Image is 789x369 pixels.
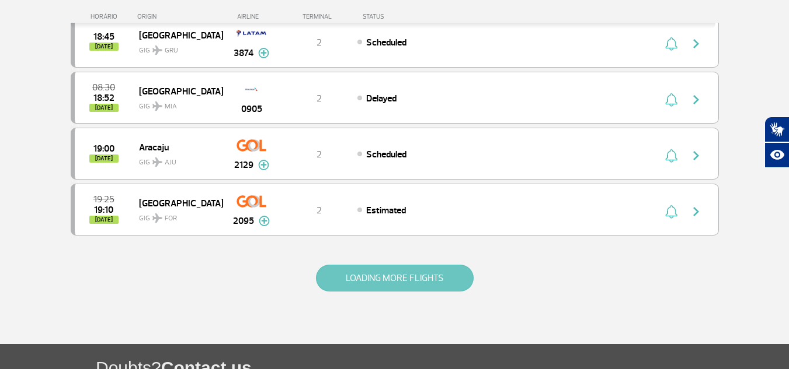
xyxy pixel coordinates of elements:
button: Abrir tradutor de língua de sinais. [764,117,789,142]
span: GIG [139,151,214,168]
span: Scheduled [366,149,406,160]
span: 3874 [234,46,253,60]
span: 2 [317,93,322,104]
img: mais-info-painel-voo.svg [258,48,269,58]
span: 2025-09-24 19:25:00 [93,195,114,203]
span: [GEOGRAPHIC_DATA] [139,27,214,43]
span: 2025-09-24 18:45:00 [93,33,114,41]
img: destiny_airplane.svg [152,45,162,55]
div: ORIGIN [137,13,223,20]
button: Abrir recursos assistivos. [764,142,789,168]
span: 2 [317,149,322,160]
span: [DATE] [89,104,119,112]
span: [DATE] [89,216,119,224]
span: Aracaju [139,139,214,154]
span: 2025-09-24 19:10:00 [94,206,113,214]
img: seta-direita-painel-voo.svg [689,93,703,107]
span: 2 [317,205,322,216]
span: [DATE] [89,154,119,163]
img: seta-direita-painel-voo.svg [689,149,703,163]
img: destiny_airplane.svg [152,213,162,223]
span: Delayed [366,93,397,104]
span: 2129 [234,158,253,172]
span: 2 [317,37,322,48]
span: AJU [165,157,176,168]
img: sino-painel-voo.svg [665,149,677,163]
span: GIG [139,39,214,56]
span: 2025-09-24 08:30:00 [92,83,115,92]
img: destiny_airplane.svg [152,101,162,111]
span: [GEOGRAPHIC_DATA] [139,83,214,99]
span: Scheduled [366,37,406,48]
span: Estimated [366,205,406,216]
span: [GEOGRAPHIC_DATA] [139,195,214,210]
span: 2025-09-24 19:00:00 [93,145,114,153]
span: 0905 [241,102,262,116]
div: HORÁRIO [74,13,138,20]
div: STATUS [357,13,452,20]
img: destiny_airplane.svg [152,157,162,167]
button: LOADING MORE FLIGHTS [316,265,474,291]
span: GIG [139,95,214,112]
img: seta-direita-painel-voo.svg [689,205,703,219]
div: AIRLINE [223,13,281,20]
span: GRU [165,45,178,56]
span: GIG [139,207,214,224]
span: 2025-09-24 18:52:00 [93,94,114,102]
span: MIA [165,101,177,112]
span: 2095 [233,214,254,228]
img: mais-info-painel-voo.svg [258,160,269,170]
div: TERMINAL [281,13,357,20]
div: Plugin de acessibilidade da Hand Talk. [764,117,789,168]
img: seta-direita-painel-voo.svg [689,37,703,51]
img: sino-painel-voo.svg [665,205,677,219]
img: sino-painel-voo.svg [665,93,677,107]
img: sino-painel-voo.svg [665,37,677,51]
span: FOR [165,213,177,224]
img: mais-info-painel-voo.svg [259,216,270,226]
span: [DATE] [89,43,119,51]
